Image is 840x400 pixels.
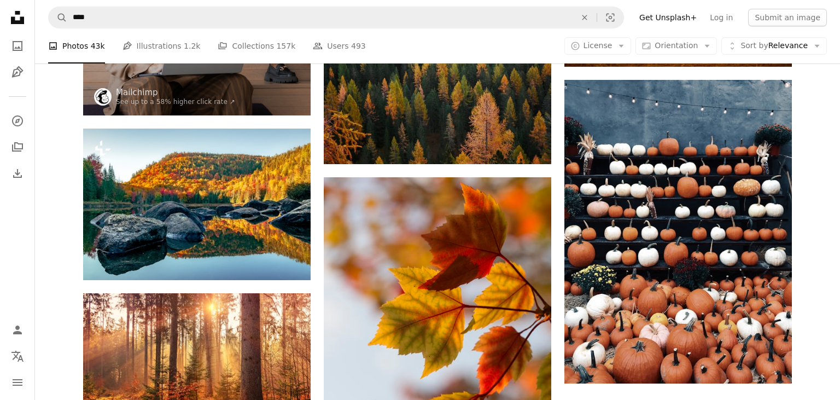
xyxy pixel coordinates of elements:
span: Orientation [655,41,698,50]
span: 1.2k [184,40,200,52]
a: Log in [703,9,739,26]
button: License [564,37,632,55]
a: Collections [7,136,28,158]
button: Visual search [597,7,623,28]
span: 493 [351,40,366,52]
a: Users 493 [313,28,365,63]
a: Collections 157k [218,28,295,63]
span: 157k [276,40,295,52]
button: Clear [573,7,597,28]
a: selective focus photography of orange leaves [324,324,551,334]
button: Language [7,345,28,367]
a: Mailchimp [116,87,235,98]
a: Log in / Sign up [7,319,28,341]
span: Sort by [740,41,768,50]
a: Explore [7,110,28,132]
a: Home — Unsplash [7,7,28,31]
button: Sort byRelevance [721,37,827,55]
span: License [584,41,612,50]
img: aerial view photography of forest [324,13,551,164]
a: aerial view photography of forest [324,83,551,93]
a: forest heat by sunbeam [83,364,311,374]
button: Orientation [635,37,717,55]
a: Download History [7,163,28,184]
img: a body of water surrounded by rocks and trees [83,129,311,280]
a: Illustrations 1.2k [122,28,201,63]
a: Illustrations [7,61,28,83]
a: a body of water surrounded by rocks and trees [83,199,311,209]
a: round brown and white decor lot [564,227,792,236]
form: Find visuals sitewide [48,7,624,28]
a: See up to a 58% higher click rate ↗ [116,98,235,106]
span: Relevance [740,40,808,51]
button: Menu [7,372,28,393]
img: round brown and white decor lot [564,80,792,384]
a: Get Unsplash+ [633,9,703,26]
button: Submit an image [748,9,827,26]
img: Go to Mailchimp's profile [94,88,112,106]
button: Search Unsplash [49,7,67,28]
a: Photos [7,35,28,57]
